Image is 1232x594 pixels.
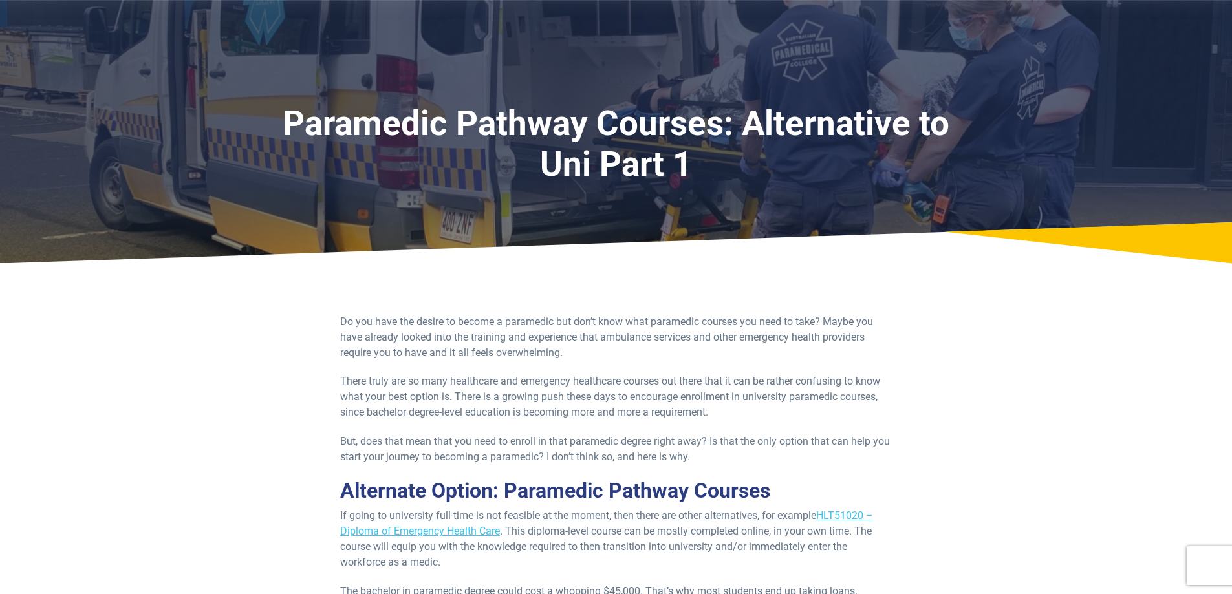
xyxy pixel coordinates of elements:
[283,103,950,186] h1: Paramedic Pathway Courses: Alternative to Uni Part 1
[340,508,892,570] p: If going to university full-time is not feasible at the moment, then there are other alternatives...
[340,478,892,503] h2: Alternate Option: Paramedic Pathway Courses
[340,314,892,361] p: Do you have the desire to become a paramedic but don’t know what paramedic courses you need to ta...
[340,374,892,420] p: There truly are so many healthcare and emergency healthcare courses out there that it can be rath...
[340,434,892,465] p: But, does that mean that you need to enroll in that paramedic degree right away? Is that the only...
